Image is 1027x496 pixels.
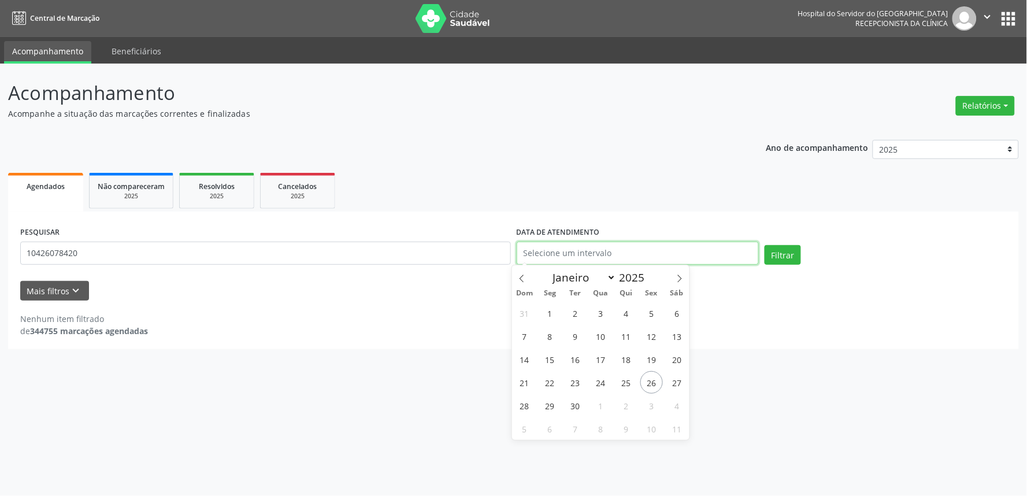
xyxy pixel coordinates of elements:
span: Setembro 5, 2025 [640,302,663,324]
p: Acompanhamento [8,79,715,108]
span: Setembro 25, 2025 [615,371,637,394]
span: Outubro 9, 2025 [615,417,637,440]
p: Acompanhe a situação das marcações correntes e finalizadas [8,108,715,120]
span: Setembro 28, 2025 [513,394,536,417]
div: Hospital do Servidor do [GEOGRAPHIC_DATA] [798,9,948,18]
button: Relatórios [956,96,1015,116]
span: Setembro 30, 2025 [564,394,587,417]
span: Agosto 31, 2025 [513,302,536,324]
span: Outubro 7, 2025 [564,417,587,440]
span: Outubro 3, 2025 [640,394,663,417]
span: Ter [563,290,588,297]
span: Setembro 18, 2025 [615,348,637,371]
strong: 344755 marcações agendadas [30,325,148,336]
span: Sáb [664,290,689,297]
span: Setembro 21, 2025 [513,371,536,394]
span: Setembro 12, 2025 [640,325,663,347]
span: Setembro 3, 2025 [589,302,612,324]
span: Central de Marcação [30,13,99,23]
span: Agendados [27,182,65,191]
span: Setembro 27, 2025 [666,371,688,394]
div: 2025 [98,192,165,201]
span: Seg [537,290,563,297]
span: Setembro 23, 2025 [564,371,587,394]
img: img [952,6,977,31]
span: Cancelados [279,182,317,191]
div: de [20,325,148,337]
div: Nenhum item filtrado [20,313,148,325]
span: Setembro 8, 2025 [539,325,561,347]
label: PESQUISAR [20,224,60,242]
button: Filtrar [765,245,801,265]
span: Setembro 15, 2025 [539,348,561,371]
span: Setembro 7, 2025 [513,325,536,347]
span: Outubro 8, 2025 [589,417,612,440]
span: Setembro 26, 2025 [640,371,663,394]
p: Ano de acompanhamento [766,140,869,154]
button: apps [999,9,1019,29]
select: Month [547,269,617,286]
span: Não compareceram [98,182,165,191]
span: Sex [639,290,664,297]
a: Acompanhamento [4,41,91,64]
input: Year [616,270,654,285]
span: Setembro 10, 2025 [589,325,612,347]
span: Outubro 1, 2025 [589,394,612,417]
span: Outubro 10, 2025 [640,417,663,440]
a: Beneficiários [103,41,169,61]
span: Setembro 17, 2025 [589,348,612,371]
span: Dom [512,290,537,297]
span: Setembro 14, 2025 [513,348,536,371]
span: Outubro 4, 2025 [666,394,688,417]
span: Outubro 5, 2025 [513,417,536,440]
span: Outubro 11, 2025 [666,417,688,440]
button: Mais filtroskeyboard_arrow_down [20,281,89,301]
span: Setembro 11, 2025 [615,325,637,347]
input: Selecione um intervalo [517,242,759,265]
span: Setembro 4, 2025 [615,302,637,324]
span: Qua [588,290,614,297]
button:  [977,6,999,31]
span: Setembro 29, 2025 [539,394,561,417]
span: Setembro 22, 2025 [539,371,561,394]
span: Setembro 16, 2025 [564,348,587,371]
div: 2025 [188,192,246,201]
span: Setembro 9, 2025 [564,325,587,347]
span: Qui [613,290,639,297]
span: Outubro 6, 2025 [539,417,561,440]
span: Setembro 24, 2025 [589,371,612,394]
span: Setembro 13, 2025 [666,325,688,347]
span: Outubro 2, 2025 [615,394,637,417]
i:  [981,10,994,23]
a: Central de Marcação [8,9,99,28]
input: Nome, código do beneficiário ou CPF [20,242,511,265]
i: keyboard_arrow_down [70,284,83,297]
span: Resolvidos [199,182,235,191]
span: Setembro 20, 2025 [666,348,688,371]
span: Setembro 1, 2025 [539,302,561,324]
span: Setembro 6, 2025 [666,302,688,324]
div: 2025 [269,192,327,201]
span: Setembro 19, 2025 [640,348,663,371]
label: DATA DE ATENDIMENTO [517,224,600,242]
span: Recepcionista da clínica [856,18,948,28]
span: Setembro 2, 2025 [564,302,587,324]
